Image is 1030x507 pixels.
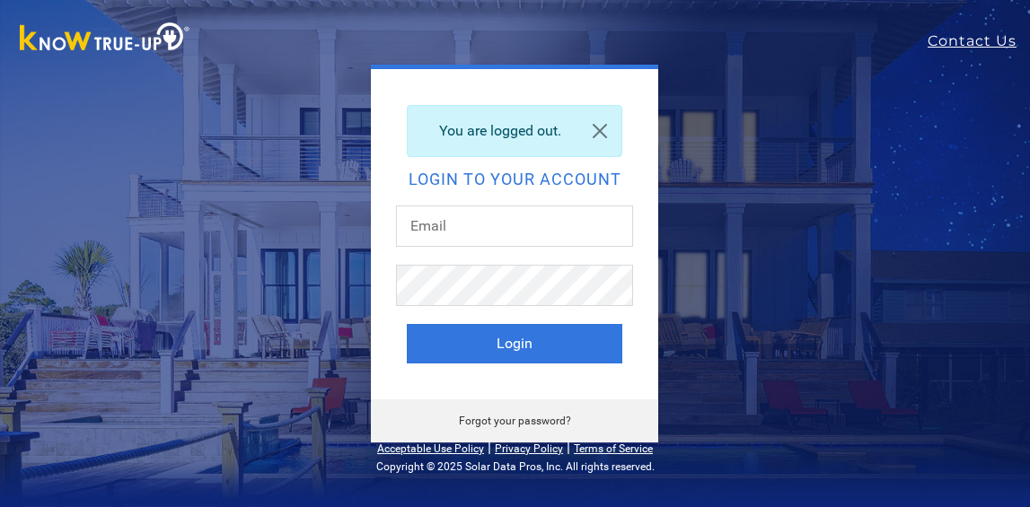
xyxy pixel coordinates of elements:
a: Forgot your password? [459,415,571,427]
a: Acceptable Use Policy [377,442,484,455]
span: | [488,439,491,456]
button: Login [407,324,622,363]
div: You are logged out. [407,105,622,157]
a: Privacy Policy [495,442,563,455]
span: | [567,439,570,456]
a: Contact Us [928,31,1030,52]
a: Close [578,106,621,156]
h2: Login to your account [407,171,622,188]
img: Know True-Up [11,19,199,59]
input: Email [396,205,633,247]
a: Terms of Service [574,442,653,455]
